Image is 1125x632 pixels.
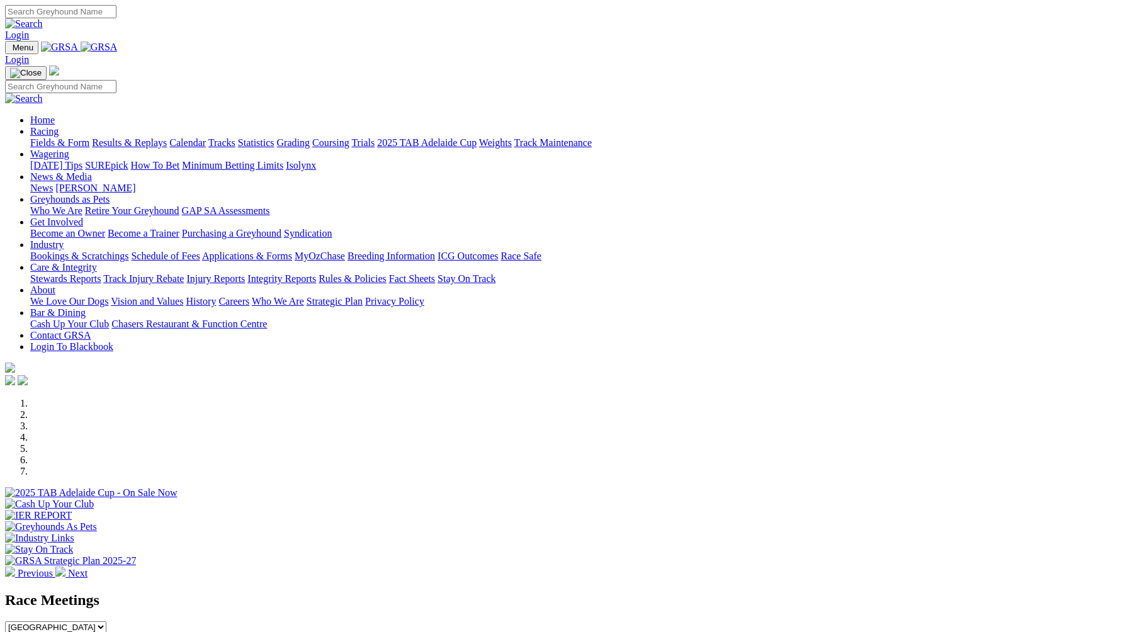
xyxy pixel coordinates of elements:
a: Who We Are [30,205,82,216]
img: IER REPORT [5,510,72,521]
div: Wagering [30,160,1120,171]
button: Toggle navigation [5,66,47,80]
a: Vision and Values [111,296,183,307]
img: Search [5,93,43,104]
a: Tracks [208,137,235,148]
a: Chasers Restaurant & Function Centre [111,319,267,329]
a: Next [55,568,88,578]
a: Statistics [238,137,274,148]
a: Weights [479,137,512,148]
a: Home [30,115,55,125]
img: Industry Links [5,533,74,544]
input: Search [5,5,116,18]
a: Minimum Betting Limits [182,160,283,171]
a: Strategic Plan [307,296,363,307]
a: Integrity Reports [247,273,316,284]
img: Close [10,68,42,78]
img: Greyhounds As Pets [5,521,97,533]
a: Stay On Track [438,273,495,284]
a: Care & Integrity [30,262,97,273]
a: Industry [30,239,64,250]
a: Previous [5,568,55,578]
a: SUREpick [85,160,128,171]
h2: Race Meetings [5,592,1120,609]
div: Bar & Dining [30,319,1120,330]
a: Login [5,54,29,65]
a: History [186,296,216,307]
a: MyOzChase [295,251,345,261]
a: Purchasing a Greyhound [182,228,281,239]
a: Calendar [169,137,206,148]
a: Schedule of Fees [131,251,200,261]
img: chevron-right-pager-white.svg [55,567,65,577]
a: Stewards Reports [30,273,101,284]
a: Get Involved [30,217,83,227]
img: 2025 TAB Adelaide Cup - On Sale Now [5,487,178,499]
img: GRSA Strategic Plan 2025-27 [5,555,136,567]
a: Bar & Dining [30,307,86,318]
a: [PERSON_NAME] [55,183,135,193]
a: Become an Owner [30,228,105,239]
span: Next [68,568,88,578]
a: Bookings & Scratchings [30,251,128,261]
a: Isolynx [286,160,316,171]
a: Results & Replays [92,137,167,148]
a: Retire Your Greyhound [85,205,179,216]
span: Menu [13,43,33,52]
img: chevron-left-pager-white.svg [5,567,15,577]
div: Get Involved [30,228,1120,239]
a: Race Safe [500,251,541,261]
a: Trials [351,137,375,148]
img: GRSA [81,42,118,53]
a: Login To Blackbook [30,341,113,352]
a: Login [5,30,29,40]
a: Become a Trainer [108,228,179,239]
div: Care & Integrity [30,273,1120,285]
a: We Love Our Dogs [30,296,108,307]
button: Toggle navigation [5,41,38,54]
a: Injury Reports [186,273,245,284]
a: Breeding Information [348,251,435,261]
a: Fact Sheets [389,273,435,284]
img: Stay On Track [5,544,73,555]
a: Grading [277,137,310,148]
a: Cash Up Your Club [30,319,109,329]
div: News & Media [30,183,1120,194]
a: [DATE] Tips [30,160,82,171]
a: Fields & Form [30,137,89,148]
a: About [30,285,55,295]
a: Track Injury Rebate [103,273,184,284]
a: Greyhounds as Pets [30,194,110,205]
a: How To Bet [131,160,180,171]
div: Greyhounds as Pets [30,205,1120,217]
a: Racing [30,126,59,137]
a: Careers [218,296,249,307]
a: Who We Are [252,296,304,307]
a: Track Maintenance [514,137,592,148]
img: Search [5,18,43,30]
img: GRSA [41,42,78,53]
img: facebook.svg [5,375,15,385]
div: Racing [30,137,1120,149]
a: Coursing [312,137,349,148]
a: Wagering [30,149,69,159]
div: About [30,296,1120,307]
img: logo-grsa-white.png [5,363,15,373]
a: ICG Outcomes [438,251,498,261]
img: logo-grsa-white.png [49,65,59,76]
a: News & Media [30,171,92,182]
a: 2025 TAB Adelaide Cup [377,137,477,148]
img: Cash Up Your Club [5,499,94,510]
a: Privacy Policy [365,296,424,307]
a: Syndication [284,228,332,239]
a: News [30,183,53,193]
a: Rules & Policies [319,273,387,284]
span: Previous [18,568,53,578]
a: Applications & Forms [202,251,292,261]
input: Search [5,80,116,93]
a: Contact GRSA [30,330,91,341]
div: Industry [30,251,1120,262]
img: twitter.svg [18,375,28,385]
a: GAP SA Assessments [182,205,270,216]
